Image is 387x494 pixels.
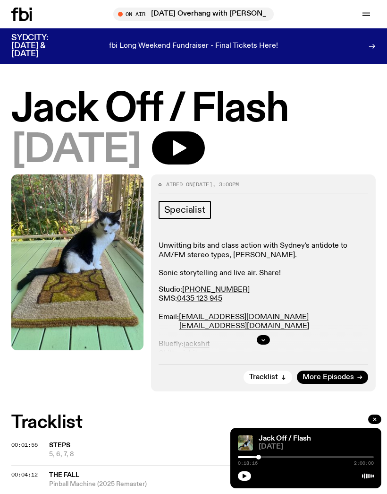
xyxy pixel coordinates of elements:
[113,8,274,21] button: On Air[DATE] Overhang with [PERSON_NAME]
[49,480,376,489] span: Pinball Machine (2025 Remaster)
[11,472,38,477] button: 00:04:12
[11,414,376,431] h2: Tracklist
[11,471,38,478] span: 00:04:12
[11,34,72,58] h3: SYDCITY: [DATE] & [DATE]
[179,313,309,321] a: [EMAIL_ADDRESS][DOMAIN_NAME]
[179,322,309,330] a: [EMAIL_ADDRESS][DOMAIN_NAME]
[166,181,193,188] span: Aired on
[49,442,70,449] span: Steps
[159,286,369,394] p: Studio: SMS: Email: Bluefly: Shitter: Instagran: Fakebook: Home:
[177,295,222,303] a: 0435 123 945
[238,461,258,466] span: 0:18:16
[159,201,211,219] a: Specialist
[49,472,79,478] span: The Fall
[11,90,376,129] h1: Jack Off / Flash
[244,371,292,384] button: Tracklist
[303,374,354,381] span: More Episodes
[259,435,311,442] a: Jack Off / Flash
[249,374,278,381] span: Tracklist
[109,42,278,51] p: fbi Long Weekend Fundraiser - Final Tickets Here!
[11,131,141,170] span: [DATE]
[212,181,239,188] span: , 3:00pm
[11,441,38,449] span: 00:01:55
[297,371,368,384] a: More Episodes
[354,461,374,466] span: 2:00:00
[11,442,38,448] button: 00:01:55
[49,450,376,459] span: 5, 6, 7, 8
[164,205,205,215] span: Specialist
[193,181,212,188] span: [DATE]
[159,242,369,278] p: Unwitting bits and class action with Sydney's antidote to AM/FM stereo types, [PERSON_NAME]. Soni...
[182,286,250,294] a: [PHONE_NUMBER]
[259,443,374,451] span: [DATE]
